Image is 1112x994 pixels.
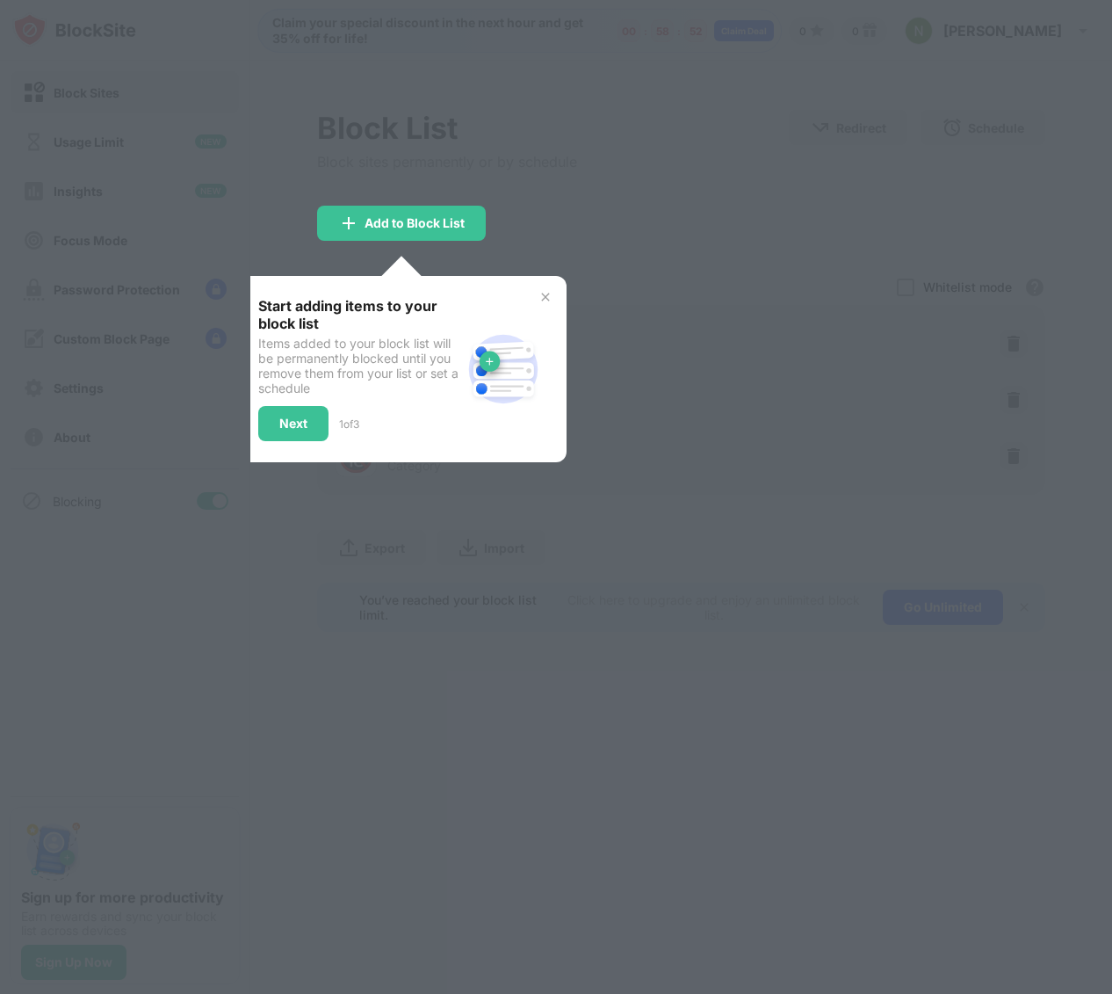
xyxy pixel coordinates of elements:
div: Add to Block List [365,216,465,230]
img: block-site.svg [461,327,545,411]
div: Start adding items to your block list [258,297,461,332]
div: 1 of 3 [339,417,359,431]
div: Next [279,417,307,431]
img: x-button.svg [538,290,552,304]
div: Items added to your block list will be permanently blocked until you remove them from your list o... [258,336,461,395]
